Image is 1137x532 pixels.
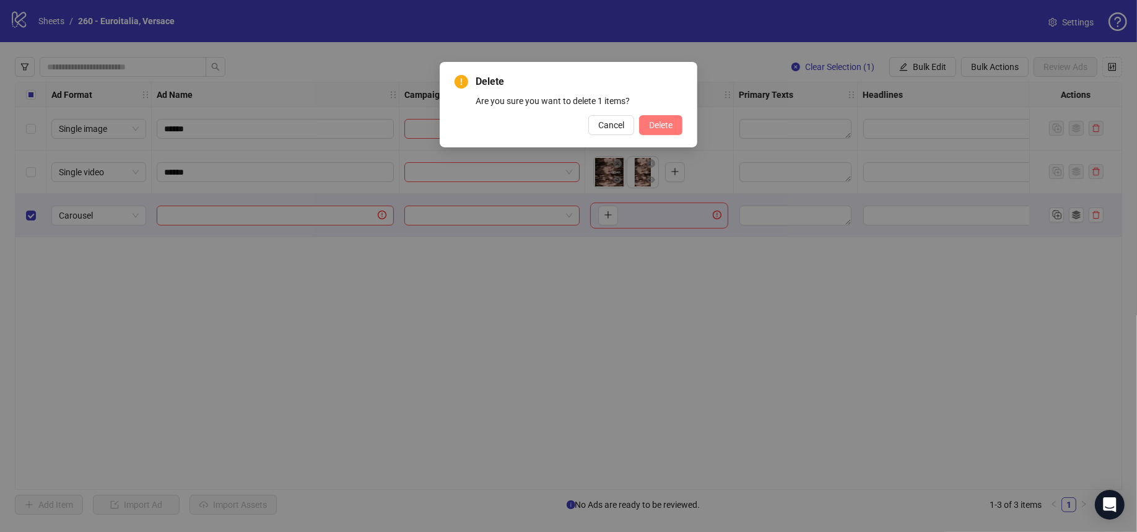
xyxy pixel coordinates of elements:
[588,115,634,135] button: Cancel
[639,115,682,135] button: Delete
[455,75,468,89] span: exclamation-circle
[1095,490,1125,520] div: Open Intercom Messenger
[476,74,682,89] span: Delete
[598,120,624,130] span: Cancel
[476,94,682,108] div: Are you sure you want to delete 1 items?
[649,120,673,130] span: Delete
